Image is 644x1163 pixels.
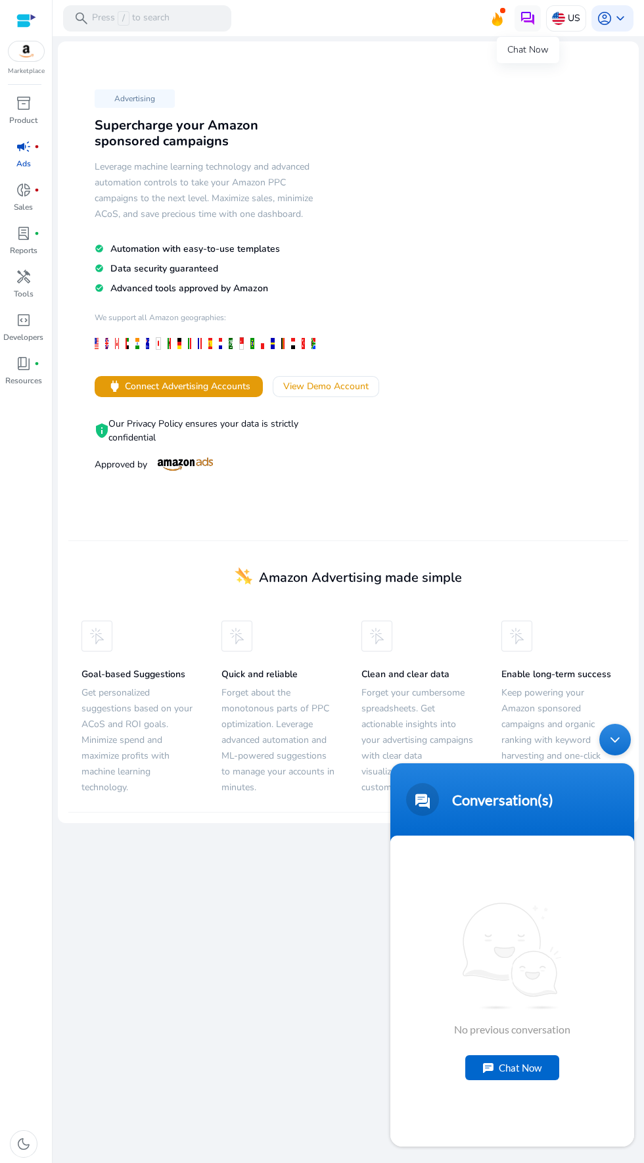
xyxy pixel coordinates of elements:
span: fiber_manual_record [34,187,39,193]
h5: Enable long-term success [501,669,615,680]
p: Product [9,114,37,126]
span: code_blocks [16,312,32,328]
p: Sales [14,201,33,213]
button: View Demo Account [273,376,379,397]
p: Marketplace [8,66,45,76]
h5: Goal-based Suggestions [81,669,195,680]
span: book_4 [16,356,32,371]
h4: We support all Amazon geographies: [95,312,322,333]
p: Press to search [92,11,170,26]
h5: Quick and reliable [221,669,335,680]
span: Connect Advertising Accounts [125,379,250,393]
span: donut_small [16,182,32,198]
h5: Keep powering your Amazon sponsored campaigns and organic ranking with keyword harvesting and one... [501,685,615,780]
span: keyboard_arrow_down [612,11,628,26]
p: Ads [16,158,31,170]
div: Chat Now [497,37,559,63]
h5: Get personalized suggestions based on your ACoS and ROI goals. Minimize spend and maximize profit... [81,685,195,795]
span: Data security guaranteed [110,262,218,275]
p: US [568,7,580,30]
mat-icon: check_circle [95,283,104,294]
p: Tools [14,288,34,300]
h5: Forget about the monotonous parts of PPC optimization. Leverage advanced automation and ML-powere... [221,685,335,795]
button: powerConnect Advertising Accounts [95,376,263,397]
iframe: SalesIQ Chatwindow [384,717,641,1153]
span: dark_mode [16,1136,32,1152]
span: View Demo Account [283,379,369,393]
span: Advanced tools approved by Amazon [110,282,268,295]
span: lab_profile [16,225,32,241]
mat-icon: check_circle [95,263,104,274]
img: amazon.svg [9,41,44,61]
p: Our Privacy Policy ensures your data is strictly confidential [95,417,322,444]
img: us.svg [552,12,565,25]
p: Approved by [95,458,322,471]
span: / [118,11,129,26]
h5: Leverage machine learning technology and advanced automation controls to take your Amazon PPC cam... [95,159,322,222]
span: account_circle [597,11,612,26]
p: Developers [3,331,43,343]
span: power [107,379,122,394]
span: handyman [16,269,32,285]
span: campaign [16,139,32,154]
span: fiber_manual_record [34,144,39,149]
mat-icon: privacy_tip [95,423,108,439]
mat-icon: check_circle [95,243,104,254]
span: Automation with easy-to-use templates [110,243,280,255]
p: Reports [10,245,37,256]
h3: Supercharge your Amazon sponsored campaigns [95,118,322,149]
span: inventory_2 [16,95,32,111]
span: fiber_manual_record [34,231,39,236]
span: search [74,11,89,26]
h5: Clean and clear data [361,669,475,680]
span: Amazon Advertising made simple [259,569,462,586]
span: fiber_manual_record [34,361,39,366]
p: Advertising [95,89,175,108]
p: Resources [5,375,42,387]
h5: Forget your cumbersome spreadsheets. Get actionable insights into your advertising campaigns with... [361,685,475,795]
